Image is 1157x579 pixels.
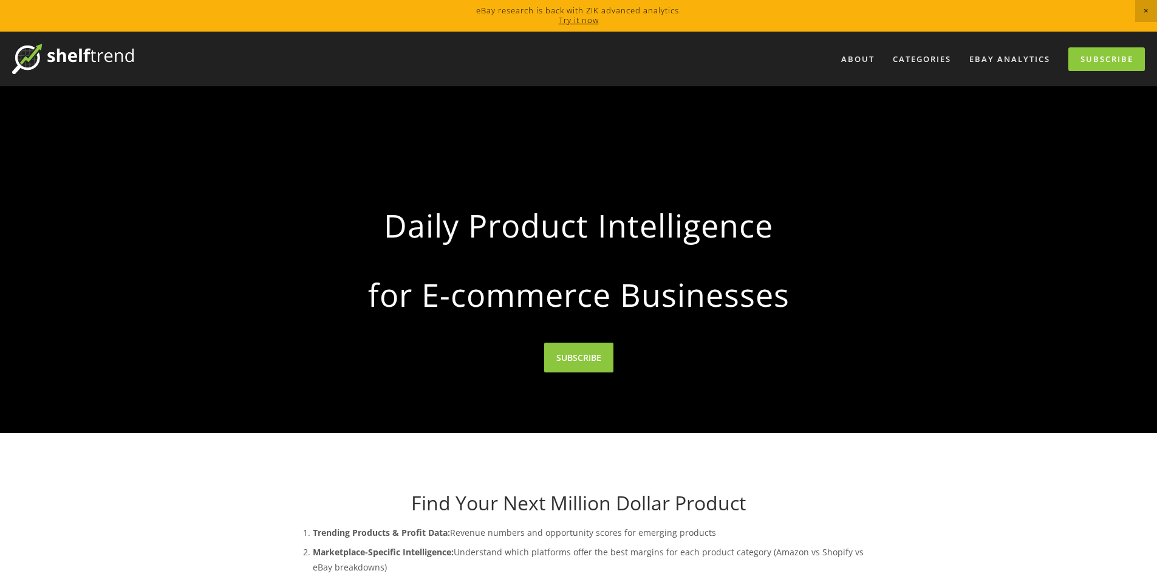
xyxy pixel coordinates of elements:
p: Understand which platforms offer the best margins for each product category (Amazon vs Shopify vs... [313,544,869,575]
a: Try it now [559,15,599,26]
strong: Daily Product Intelligence [308,197,850,254]
strong: Trending Products & Profit Data: [313,527,450,538]
h1: Find Your Next Million Dollar Product [288,492,869,515]
a: SUBSCRIBE [544,343,613,372]
a: eBay Analytics [961,49,1058,69]
strong: for E-commerce Businesses [308,266,850,323]
strong: Marketplace-Specific Intelligence: [313,546,454,558]
a: About [833,49,882,69]
p: Revenue numbers and opportunity scores for emerging products [313,525,869,540]
img: ShelfTrend [12,44,134,74]
a: Subscribe [1068,47,1145,71]
div: Categories [885,49,959,69]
